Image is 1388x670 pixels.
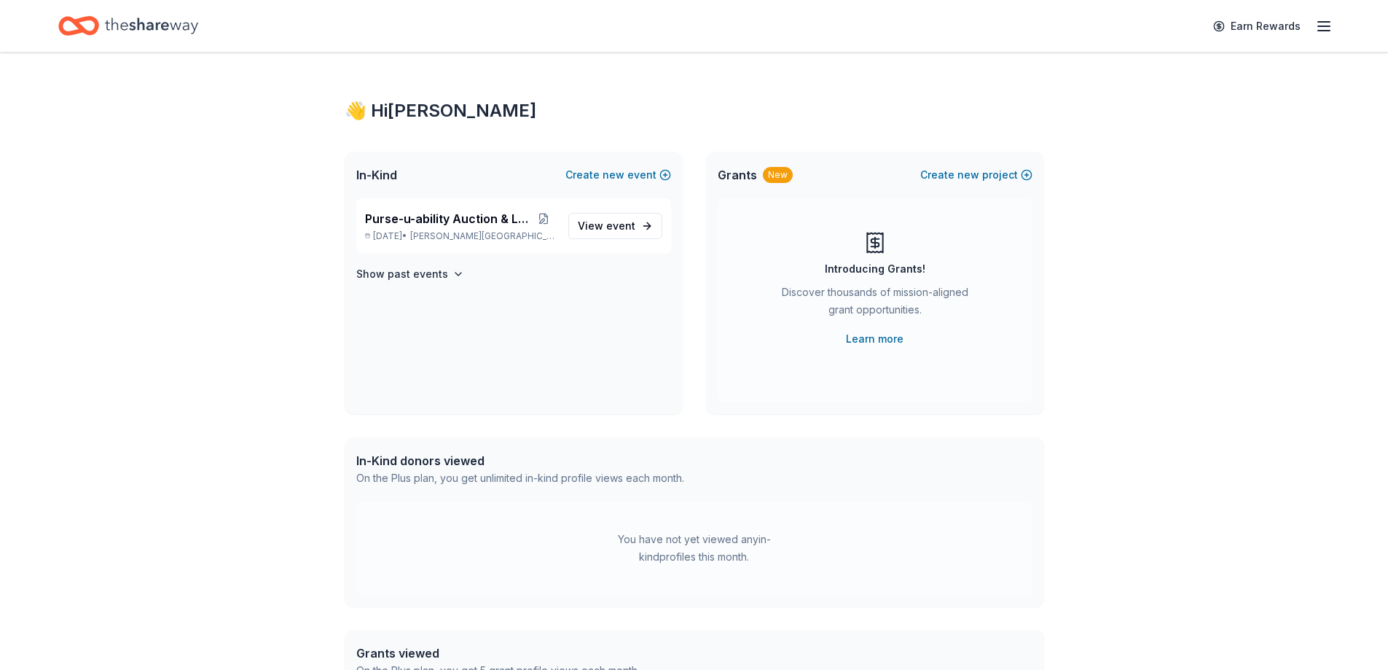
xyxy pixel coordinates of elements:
span: In-Kind [356,166,397,184]
span: new [957,166,979,184]
span: View [578,217,635,235]
h4: Show past events [356,265,448,283]
div: Discover thousands of mission-aligned grant opportunities. [776,284,974,324]
span: [PERSON_NAME][GEOGRAPHIC_DATA], [GEOGRAPHIC_DATA] [410,230,556,242]
a: View event [568,213,662,239]
div: Grants viewed [356,644,640,662]
span: new [603,166,624,184]
span: event [606,219,635,232]
div: Introducing Grants! [825,260,925,278]
a: Home [58,9,198,43]
a: Learn more [846,330,903,348]
div: 👋 Hi [PERSON_NAME] [345,99,1044,122]
span: Purse-u-ability Auction & Loteria [365,210,531,227]
div: On the Plus plan, you get unlimited in-kind profile views each month. [356,470,684,487]
button: Createnewproject [920,166,1032,184]
div: In-Kind donors viewed [356,452,684,470]
button: Createnewevent [565,166,671,184]
button: Show past events [356,265,464,283]
a: Earn Rewards [1204,13,1309,39]
p: [DATE] • [365,230,557,242]
span: Grants [718,166,757,184]
div: New [763,167,793,183]
div: You have not yet viewed any in-kind profiles this month. [603,531,785,566]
